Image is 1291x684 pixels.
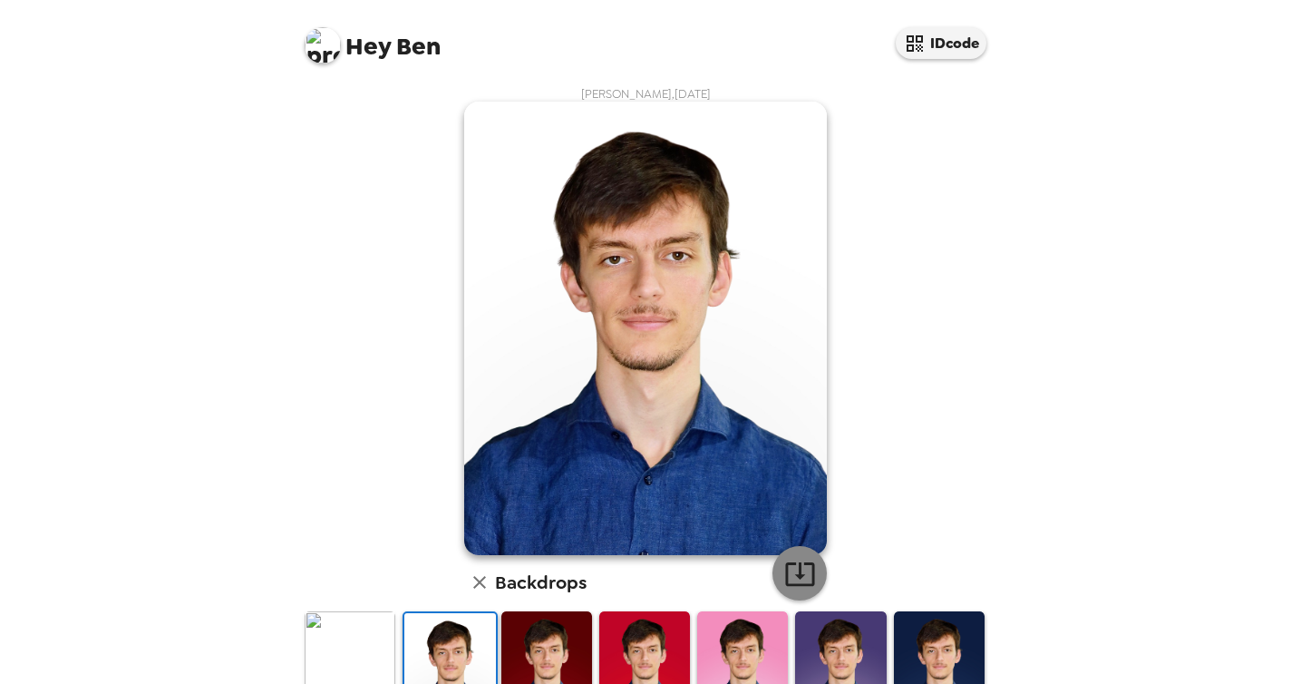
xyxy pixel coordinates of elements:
[495,568,587,597] h6: Backdrops
[581,86,711,102] span: [PERSON_NAME] , [DATE]
[305,27,341,64] img: profile pic
[464,102,827,555] img: user
[305,18,441,59] span: Ben
[345,30,391,63] span: Hey
[896,27,986,59] button: IDcode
